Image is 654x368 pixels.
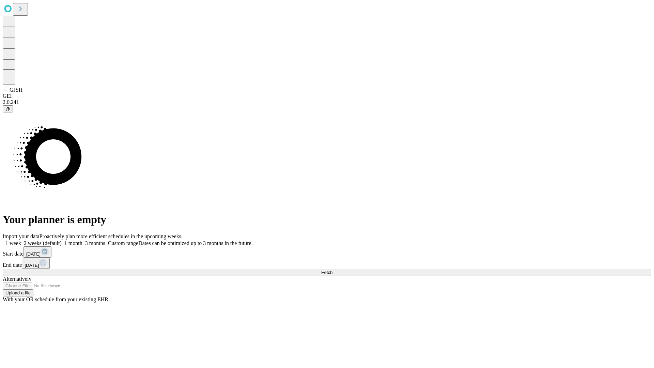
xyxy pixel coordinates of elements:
div: GEI [3,93,651,99]
span: 1 month [64,240,82,246]
span: Import your data [3,233,40,239]
button: [DATE] [24,246,51,258]
div: 2.0.241 [3,99,651,105]
span: 1 week [5,240,21,246]
button: Fetch [3,269,651,276]
span: 2 weeks (default) [24,240,62,246]
h1: Your planner is empty [3,213,651,226]
span: GJSH [10,87,22,93]
span: Dates can be optimized up to 3 months in the future. [138,240,252,246]
span: With your OR schedule from your existing EHR [3,296,108,302]
div: End date [3,258,651,269]
button: Upload a file [3,289,33,296]
span: Fetch [321,270,332,275]
button: @ [3,105,13,112]
div: Start date [3,246,651,258]
span: Custom range [108,240,138,246]
span: Alternatively [3,276,31,282]
span: 3 months [85,240,105,246]
span: Proactively plan more efficient schedules in the upcoming weeks. [40,233,183,239]
span: [DATE] [26,251,41,257]
button: [DATE] [22,258,50,269]
span: @ [5,106,10,111]
span: [DATE] [25,263,39,268]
